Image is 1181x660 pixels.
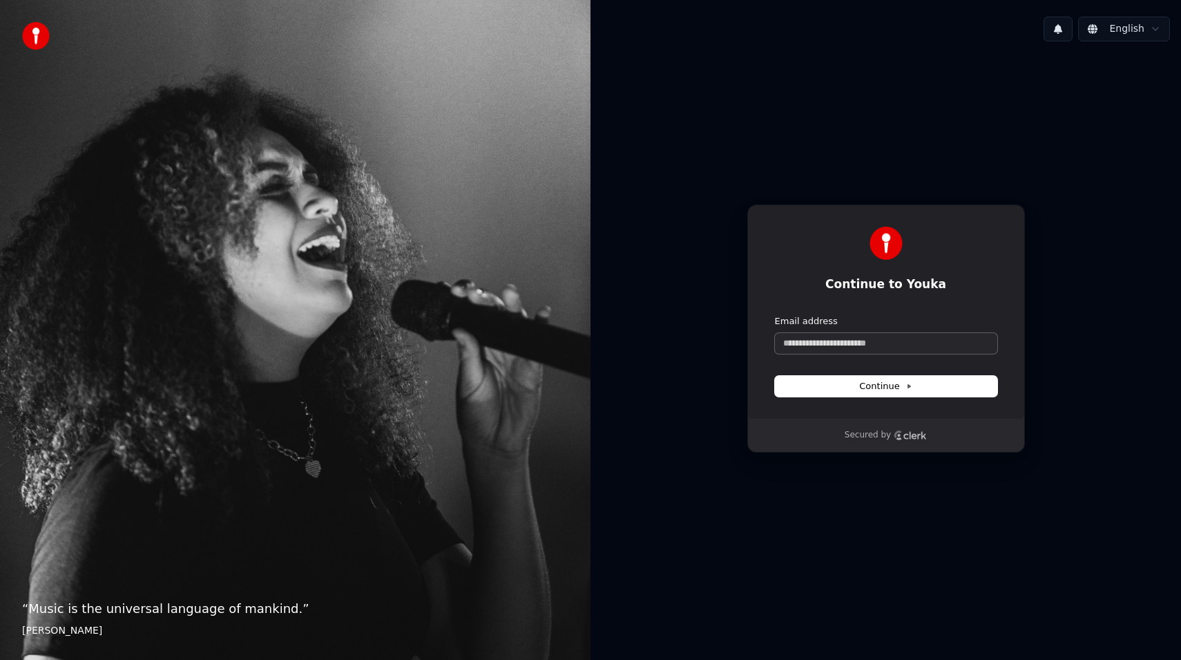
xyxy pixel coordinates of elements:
[870,227,903,260] img: Youka
[22,22,50,50] img: youka
[775,276,997,293] h1: Continue to Youka
[775,315,838,328] label: Email address
[775,376,997,397] button: Continue
[22,599,568,619] p: “ Music is the universal language of mankind. ”
[22,624,568,638] footer: [PERSON_NAME]
[894,431,927,440] a: Clerk logo
[845,430,891,441] p: Secured by
[859,380,912,393] span: Continue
